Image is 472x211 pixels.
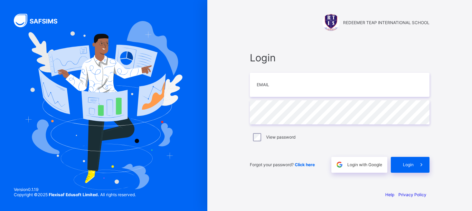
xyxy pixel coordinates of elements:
[336,161,343,169] img: google.396cfc9801f0270233282035f929180a.svg
[266,134,295,140] label: View password
[398,192,426,197] a: Privacy Policy
[25,21,182,190] img: Hero Image
[14,14,66,27] img: SAFSIMS Logo
[49,192,99,197] strong: Flexisaf Edusoft Limited.
[250,52,429,64] span: Login
[347,162,382,167] span: Login with Google
[250,162,315,167] span: Forgot your password?
[343,20,429,25] span: REDEEMER TEAP INTERNATIONAL SCHOOL
[385,192,394,197] a: Help
[403,162,414,167] span: Login
[295,162,315,167] a: Click here
[14,187,136,192] span: Version 0.1.19
[14,192,136,197] span: Copyright © 2025 All rights reserved.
